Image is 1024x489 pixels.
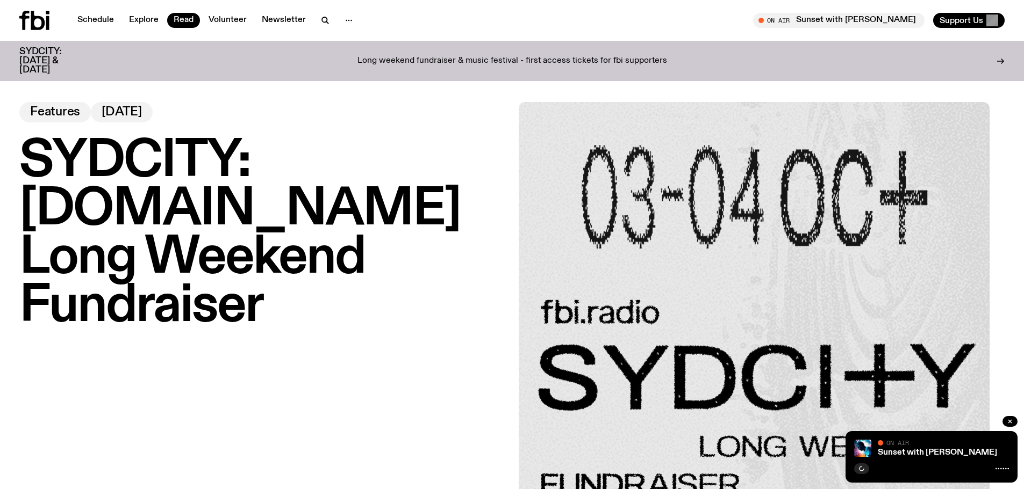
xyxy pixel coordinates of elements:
a: Volunteer [202,13,253,28]
h3: SYDCITY: [DATE] & [DATE] [19,47,88,75]
a: Explore [123,13,165,28]
button: Support Us [933,13,1005,28]
img: Simon Caldwell stands side on, looking downwards. He has headphones on. Behind him is a brightly ... [854,440,871,457]
span: On Air [886,439,909,446]
a: Newsletter [255,13,312,28]
span: Support Us [940,16,983,25]
h1: SYDCITY: [DOMAIN_NAME] Long Weekend Fundraiser [19,137,506,331]
span: Features [30,106,80,118]
a: Schedule [71,13,120,28]
span: [DATE] [102,106,142,118]
p: Long weekend fundraiser & music festival - first access tickets for fbi supporters [357,56,667,66]
a: Sunset with [PERSON_NAME] [878,448,997,457]
a: Read [167,13,200,28]
button: On AirSunset with [PERSON_NAME] [753,13,925,28]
